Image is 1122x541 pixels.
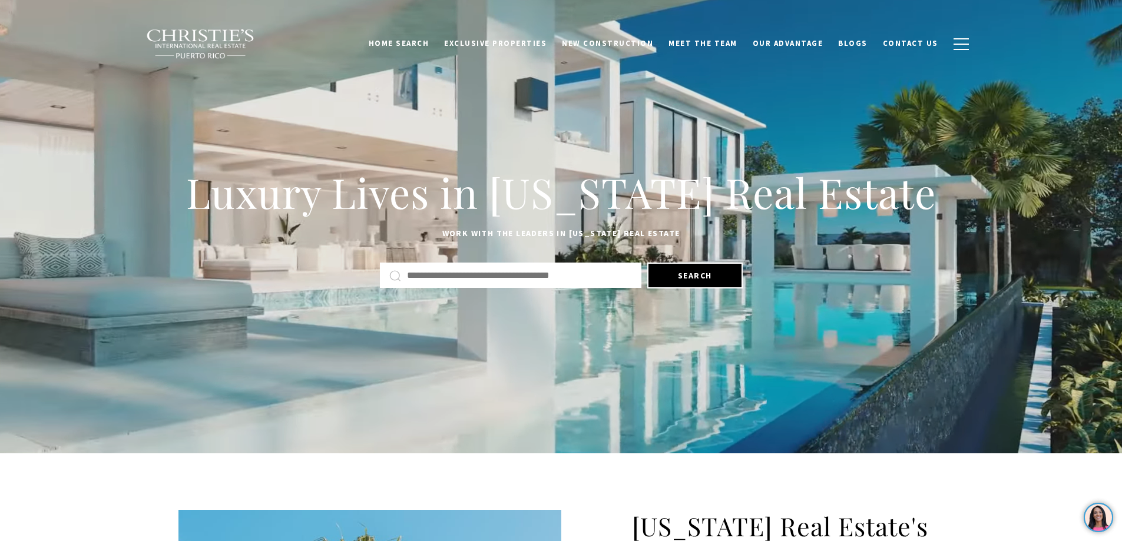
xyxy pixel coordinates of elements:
[838,38,868,48] span: Blogs
[647,263,743,288] button: Search
[361,32,437,55] a: Home Search
[830,32,875,55] a: Blogs
[661,32,745,55] a: Meet the Team
[883,38,938,48] span: Contact Us
[753,38,823,48] span: Our Advantage
[444,38,547,48] span: Exclusive Properties
[745,32,831,55] a: Our Advantage
[178,167,944,218] h1: Luxury Lives in [US_STATE] Real Estate
[178,227,944,241] p: Work with the leaders in [US_STATE] Real Estate
[146,29,256,59] img: Christie's International Real Estate black text logo
[7,7,34,34] img: be3d4b55-7850-4bcb-9297-a2f9cd376e78.png
[562,38,653,48] span: New Construction
[436,32,554,55] a: Exclusive Properties
[554,32,661,55] a: New Construction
